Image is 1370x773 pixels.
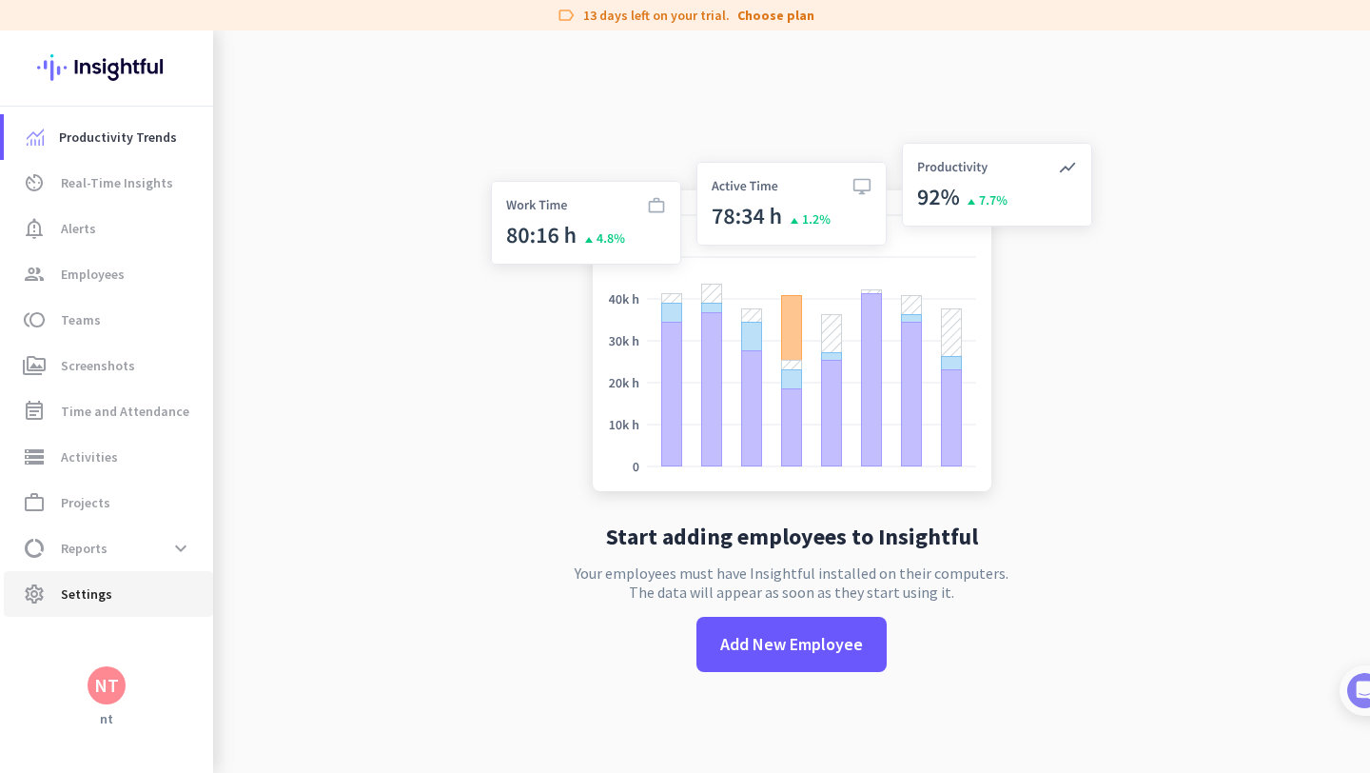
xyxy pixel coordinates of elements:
[4,480,213,525] a: work_outlineProjects
[4,251,213,297] a: groupEmployees
[61,537,108,560] span: Reports
[61,400,189,423] span: Time and Attendance
[720,632,863,657] span: Add New Employee
[23,263,46,286] i: group
[23,446,46,468] i: storage
[61,263,125,286] span: Employees
[23,354,46,377] i: perm_media
[4,571,213,617] a: settingsSettings
[4,434,213,480] a: storageActivities
[557,6,576,25] i: label
[61,354,135,377] span: Screenshots
[23,491,46,514] i: work_outline
[59,126,177,149] span: Productivity Trends
[23,217,46,240] i: notification_important
[23,583,46,605] i: settings
[61,217,96,240] span: Alerts
[696,617,887,672] button: Add New Employee
[61,583,112,605] span: Settings
[4,343,213,388] a: perm_mediaScreenshots
[575,564,1008,602] p: Your employees must have Insightful installed on their computers. The data will appear as soon as...
[4,525,213,571] a: data_usageReportsexpand_more
[4,297,213,343] a: tollTeams
[164,531,198,565] button: expand_more
[61,491,110,514] span: Projects
[606,525,978,548] h2: Start adding employees to Insightful
[23,400,46,423] i: event_note
[23,308,46,331] i: toll
[4,114,213,160] a: menu-itemProductivity Trends
[94,676,119,695] div: NT
[23,171,46,194] i: av_timer
[61,446,118,468] span: Activities
[4,160,213,206] a: av_timerReal-Time Insights
[737,6,814,25] a: Choose plan
[61,171,173,194] span: Real-Time Insights
[23,537,46,560] i: data_usage
[4,388,213,434] a: event_noteTime and Attendance
[27,129,44,146] img: menu-item
[37,30,176,105] img: Insightful logo
[477,131,1106,510] img: no-search-results
[4,206,213,251] a: notification_importantAlerts
[61,308,101,331] span: Teams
